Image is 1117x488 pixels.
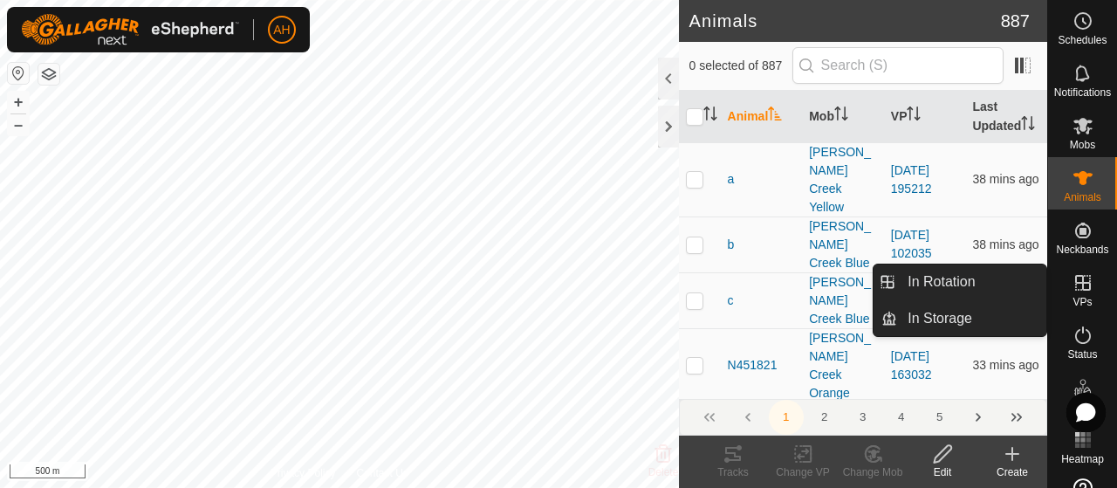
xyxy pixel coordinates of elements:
div: Edit [908,464,977,480]
button: + [8,92,29,113]
div: Change VP [768,464,838,480]
div: [PERSON_NAME] Creek Yellow [809,143,877,217]
div: [PERSON_NAME] Creek Orange [809,329,877,402]
p-sorticon: Activate to sort [1021,119,1035,133]
th: Animal [721,91,803,143]
span: Notifications [1054,87,1111,98]
li: In Storage [874,301,1046,336]
p-sorticon: Activate to sort [907,109,921,123]
a: In Storage [897,301,1046,336]
button: 5 [922,400,957,435]
p-sorticon: Activate to sort [703,109,717,123]
div: Create [977,464,1047,480]
a: Contact Us [356,465,408,481]
span: 0 selected of 887 [689,57,792,75]
span: 28 Aug 2025, 8:15 pm [972,172,1038,186]
a: [DATE] 195212 [891,163,932,196]
a: [DATE] 163032 [891,349,932,381]
button: Last Page [999,400,1034,435]
a: [DATE] 102035 [891,228,932,260]
div: [PERSON_NAME] Creek Blue [809,217,877,272]
span: N451821 [728,356,778,375]
div: Change Mob [838,464,908,480]
th: Mob [802,91,884,143]
span: VPs [1072,297,1092,307]
button: 3 [846,400,881,435]
img: Gallagher Logo [21,14,239,45]
h2: Animals [689,10,1001,31]
span: AH [273,21,290,39]
input: Search (S) [792,47,1004,84]
a: In Rotation [897,265,1046,299]
span: c [728,292,734,310]
span: Mobs [1070,140,1095,150]
span: Neckbands [1056,244,1108,255]
span: Animals [1064,192,1101,203]
span: Heatmap [1061,454,1104,464]
th: Last Updated [965,91,1047,143]
span: Schedules [1058,35,1107,45]
span: In Rotation [908,271,975,292]
p-sorticon: Activate to sort [834,109,848,123]
button: – [8,114,29,135]
div: Tracks [698,464,768,480]
span: Status [1067,349,1097,360]
button: Reset Map [8,63,29,84]
span: b [728,236,735,254]
span: a [728,170,735,189]
span: In Storage [908,308,972,329]
span: 887 [1001,8,1030,34]
th: VP [884,91,966,143]
button: 4 [884,400,919,435]
li: In Rotation [874,265,1046,299]
p-sorticon: Activate to sort [768,109,782,123]
button: 2 [807,400,842,435]
button: 1 [769,400,804,435]
a: Privacy Policy [271,465,336,481]
div: [PERSON_NAME] Creek Blue [809,273,877,328]
span: 28 Aug 2025, 8:15 pm [972,237,1038,251]
span: 28 Aug 2025, 8:20 pm [972,358,1038,372]
button: Map Layers [38,64,59,85]
button: Next Page [961,400,996,435]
